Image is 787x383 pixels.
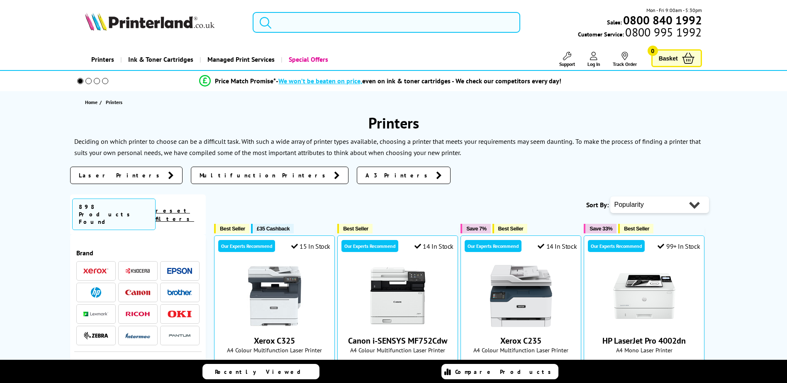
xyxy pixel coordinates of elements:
[602,335,686,346] a: HP LaserJet Pro 4002dn
[83,332,108,340] img: Zebra
[414,242,453,250] div: 14 In Stock
[167,309,192,319] a: OKI
[588,240,645,252] div: Our Experts Recommend
[607,18,622,26] span: Sales:
[646,6,702,14] span: Mon - Fri 9:00am - 5:30pm
[125,268,150,274] img: Kyocera
[465,346,577,354] span: A4 Colour Multifunction Laser Printer
[586,201,609,209] span: Sort By:
[367,265,429,327] img: Canon i-SENSYS MF752Cdw
[613,265,675,327] img: HP LaserJet Pro 4002dn
[202,364,319,379] a: Recently Viewed
[357,167,451,184] a: A3 Printers
[70,113,717,133] h1: Printers
[85,12,214,31] img: Printerland Logo
[281,49,334,70] a: Special Offers
[191,167,348,184] a: Multifunction Printers
[83,330,108,341] a: Zebra
[83,268,108,274] img: Xerox
[588,346,700,354] span: A4 Mono Laser Printer
[624,28,702,36] span: 0800 995 1992
[125,312,150,316] img: Ricoh
[623,12,702,28] b: 0800 840 1992
[618,224,653,233] button: Best Seller
[79,171,164,179] span: Laser Printers
[125,266,150,276] a: Kyocera
[120,49,200,70] a: Ink & Toner Cartridges
[415,358,424,374] span: (40)
[72,199,156,230] span: 898 Products Found
[587,61,600,67] span: Log In
[490,265,552,327] img: Xerox C235
[83,266,108,276] a: Xerox
[365,171,432,179] span: A3 Printers
[128,49,193,70] span: Ink & Toner Cartridges
[85,49,120,70] a: Printers
[83,287,108,298] a: HP
[651,49,702,67] a: Basket 0
[125,330,150,341] a: Intermec
[342,346,453,354] span: A4 Colour Multifunction Laser Printer
[341,240,398,252] div: Our Experts Recommend
[613,320,675,329] a: HP LaserJet Pro 4002dn
[337,224,373,233] button: Best Seller
[587,52,600,67] a: Log In
[461,224,490,233] button: Save 7%
[85,12,242,32] a: Printerland Logo
[156,207,194,223] a: reset filters
[106,99,122,105] span: Printers
[167,330,192,341] a: Pantum
[622,16,702,24] a: 0800 840 1992
[167,331,192,341] img: Pantum
[200,49,281,70] a: Managed Print Services
[125,287,150,298] a: Canon
[465,240,521,252] div: Our Experts Recommend
[278,77,362,85] span: We won’t be beaten on price,
[214,224,249,233] button: Best Seller
[455,368,556,376] span: Compare Products
[624,225,649,232] span: Best Seller
[343,225,368,232] span: Best Seller
[215,77,276,85] span: Price Match Promise*
[83,309,108,319] a: Lexmark
[559,61,575,67] span: Support
[648,46,658,56] span: 0
[441,364,558,379] a: Compare Products
[76,249,200,257] span: Brand
[613,52,637,67] a: Track Order
[218,240,275,252] div: Our Experts Recommend
[257,225,290,232] span: £35 Cashback
[215,368,309,376] span: Recently Viewed
[662,358,670,374] span: (34)
[538,242,577,250] div: 14 In Stock
[125,333,150,339] img: Intermec
[590,225,612,232] span: Save 33%
[251,224,294,233] button: £35 Cashback
[348,335,447,346] a: Canon i-SENSYS MF752Cdw
[85,98,100,107] a: Home
[276,77,561,85] div: - even on ink & toner cartridges - We check our competitors every day!
[292,358,300,374] span: (88)
[244,265,306,327] img: Xerox C325
[83,312,108,317] img: Lexmark
[167,289,192,295] img: Brother
[466,225,486,232] span: Save 7%
[200,171,330,179] span: Multifunction Printers
[167,287,192,298] a: Brother
[70,167,183,184] a: Laser Printers
[220,225,245,232] span: Best Seller
[490,320,552,329] a: Xerox C235
[219,346,330,354] span: A4 Colour Multifunction Laser Printer
[658,242,700,250] div: 99+ In Stock
[659,53,678,64] span: Basket
[500,335,541,346] a: Xerox C235
[559,52,575,67] a: Support
[167,268,192,274] img: Epson
[254,335,295,346] a: Xerox C325
[584,224,616,233] button: Save 33%
[244,320,306,329] a: Xerox C325
[538,358,547,374] span: (57)
[167,310,192,318] img: OKI
[498,225,524,232] span: Best Seller
[167,266,192,276] a: Epson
